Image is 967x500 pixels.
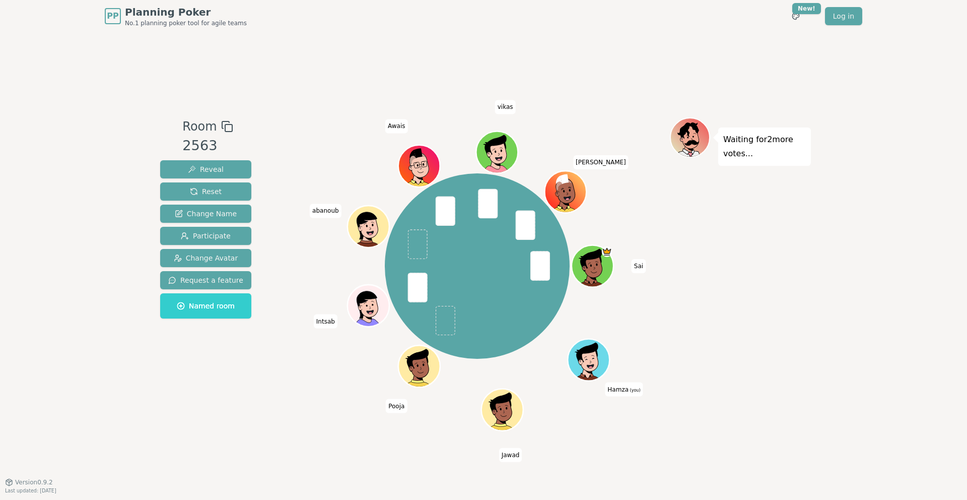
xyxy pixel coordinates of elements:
[386,399,407,413] span: Click to change your name
[125,5,247,19] span: Planning Poker
[605,383,643,397] span: Click to change your name
[182,117,217,136] span: Room
[792,3,821,14] div: New!
[573,155,629,169] span: Click to change your name
[495,100,516,114] span: Click to change your name
[160,205,251,223] button: Change Name
[177,301,235,311] span: Named room
[499,448,522,462] span: Click to change your name
[181,231,231,241] span: Participate
[723,133,806,161] p: Waiting for 2 more votes...
[182,136,233,156] div: 2563
[5,478,53,486] button: Version0.9.2
[314,315,337,329] span: Click to change your name
[787,7,805,25] button: New!
[107,10,118,22] span: PP
[15,478,53,486] span: Version 0.9.2
[160,182,251,201] button: Reset
[190,186,222,197] span: Reset
[160,227,251,245] button: Participate
[632,259,646,273] span: Click to change your name
[105,5,247,27] a: PPPlanning PokerNo.1 planning poker tool for agile teams
[125,19,247,27] span: No.1 planning poker tool for agile teams
[310,204,341,218] span: Click to change your name
[569,340,608,380] button: Click to change your avatar
[160,293,251,319] button: Named room
[160,249,251,267] button: Change Avatar
[825,7,862,25] a: Log in
[602,246,612,257] span: Sai is the host
[629,388,641,393] span: (you)
[5,488,56,493] span: Last updated: [DATE]
[385,119,407,133] span: Click to change your name
[168,275,243,285] span: Request a feature
[188,164,224,174] span: Reveal
[174,253,238,263] span: Change Avatar
[160,160,251,178] button: Reveal
[160,271,251,289] button: Request a feature
[175,209,237,219] span: Change Name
